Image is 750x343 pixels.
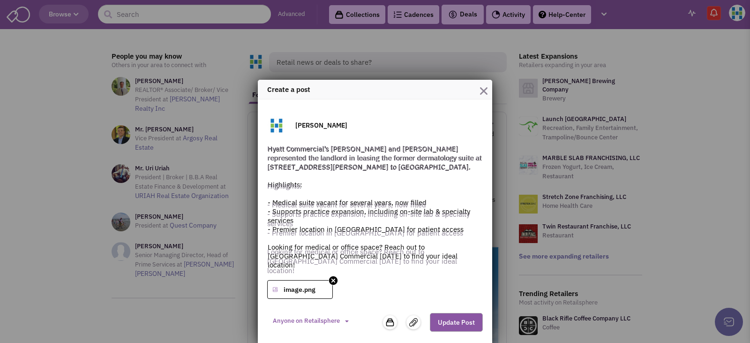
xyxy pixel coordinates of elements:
img: file.svg [409,318,418,327]
h3: [PERSON_NAME] [295,121,347,130]
h4: Create a post [267,84,487,94]
button: Anyone on Retailsphere [267,313,354,329]
h3: image.png [284,285,328,294]
button: Update Post [430,313,483,332]
span: Anyone on Retailsphere [273,317,340,325]
img: icon-collection-lavender.png [385,318,395,327]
